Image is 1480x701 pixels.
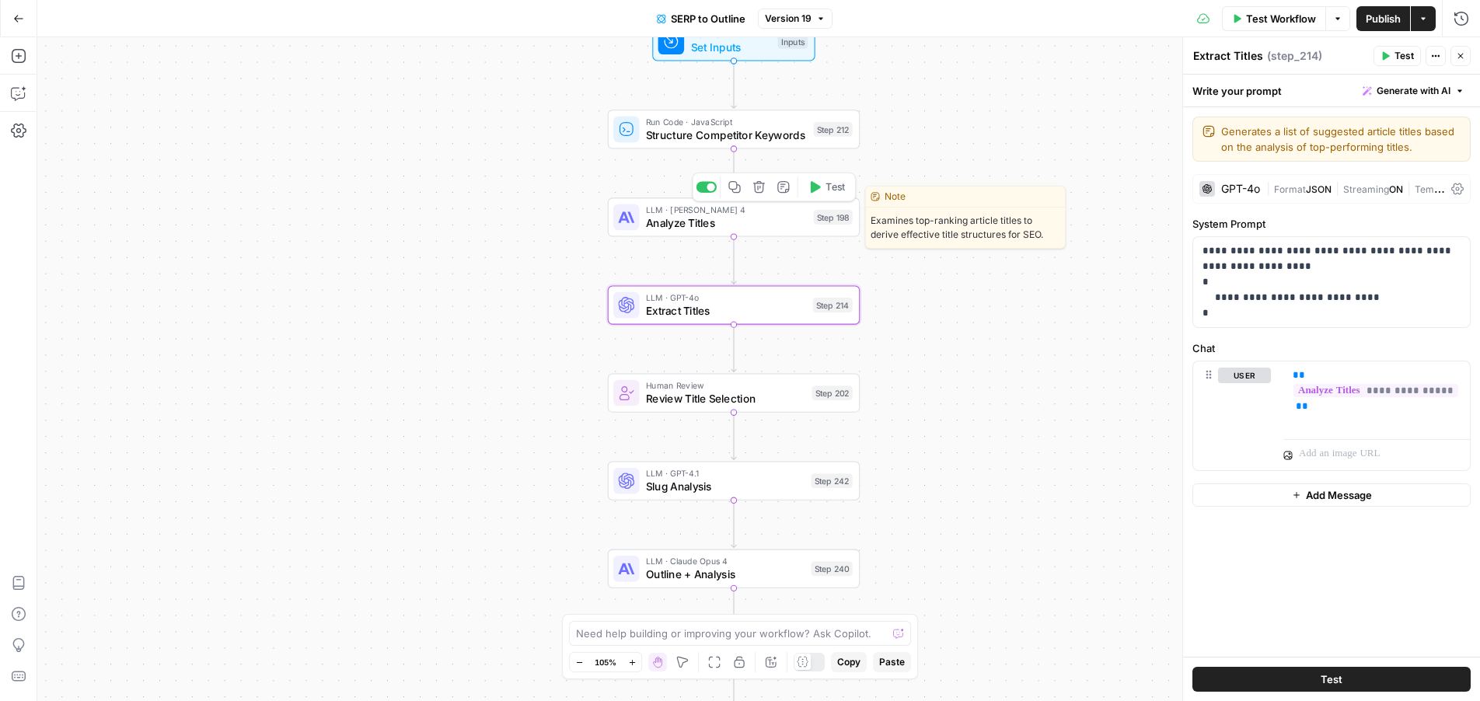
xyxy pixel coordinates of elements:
[866,208,1065,248] span: Examines top-ranking article titles to derive effective title structures for SEO.
[646,302,806,319] span: Extract Titles
[1192,216,1471,232] label: System Prompt
[608,22,860,61] div: WorkflowSet InputsInputs
[1218,368,1271,383] button: user
[731,237,736,284] g: Edge from step_198 to step_214
[1356,6,1410,31] button: Publish
[1306,487,1372,503] span: Add Message
[812,385,852,400] div: Step 202
[758,9,832,29] button: Version 19
[731,325,736,372] g: Edge from step_214 to step_202
[1266,180,1274,196] span: |
[646,291,806,305] span: LLM · GPT-4o
[671,11,745,26] span: SERP to Outline
[646,116,807,129] span: Run Code · JavaScript
[731,588,736,636] g: Edge from step_240 to step_244
[1366,11,1401,26] span: Publish
[879,655,905,669] span: Paste
[1267,48,1322,64] span: ( step_214 )
[1321,671,1342,687] span: Test
[646,214,807,231] span: Analyze Titles
[1192,340,1471,356] label: Chat
[1193,48,1263,64] textarea: Extract Titles
[814,210,853,225] div: Step 198
[608,197,860,236] div: LLM · [PERSON_NAME] 4Analyze TitlesStep 198Test
[608,462,860,500] div: LLM · GPT-4.1Slug AnalysisStep 242
[1332,180,1343,196] span: |
[647,6,755,31] button: SERP to Outline
[608,373,860,412] div: Human ReviewReview Title SelectionStep 202
[814,122,853,137] div: Step 212
[811,561,852,576] div: Step 240
[1415,180,1445,196] span: Temp
[866,187,1065,208] div: Note
[811,473,852,488] div: Step 242
[731,413,736,460] g: Edge from step_202 to step_242
[646,204,807,217] span: LLM · [PERSON_NAME] 4
[1221,124,1461,155] textarea: Generates a list of suggested article titles based on the analysis of top-performing titles.
[1374,46,1421,66] button: Test
[778,34,808,49] div: Inputs
[1246,11,1316,26] span: Test Workflow
[646,467,805,480] span: LLM · GPT-4.1
[608,110,860,148] div: Run Code · JavaScriptStructure Competitor KeywordsStep 212
[826,180,845,194] span: Test
[1183,75,1480,106] div: Write your prompt
[837,655,860,669] span: Copy
[1222,6,1325,31] button: Test Workflow
[1306,183,1332,195] span: JSON
[1389,183,1403,195] span: ON
[731,61,736,108] g: Edge from start to step_212
[765,12,812,26] span: Version 19
[646,567,805,583] span: Outline + Analysis
[813,298,853,312] div: Step 214
[831,652,867,672] button: Copy
[1343,183,1389,195] span: Streaming
[1193,361,1271,470] div: user
[801,176,852,197] button: Test
[646,479,805,495] span: Slug Analysis
[608,285,860,324] div: LLM · GPT-4oExtract TitlesStep 214
[691,39,772,55] span: Set Inputs
[1394,49,1414,63] span: Test
[873,652,911,672] button: Paste
[731,500,736,548] g: Edge from step_242 to step_240
[1403,180,1415,196] span: |
[1192,483,1471,507] button: Add Message
[646,127,807,143] span: Structure Competitor Keywords
[595,656,616,668] span: 105%
[646,390,805,406] span: Review Title Selection
[646,555,805,568] span: LLM · Claude Opus 4
[608,549,860,588] div: LLM · Claude Opus 4Outline + AnalysisStep 240
[1356,81,1471,101] button: Generate with AI
[1221,183,1260,194] div: GPT-4o
[646,379,805,392] span: Human Review
[1274,183,1306,195] span: Format
[1377,84,1450,98] span: Generate with AI
[1192,667,1471,692] button: Test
